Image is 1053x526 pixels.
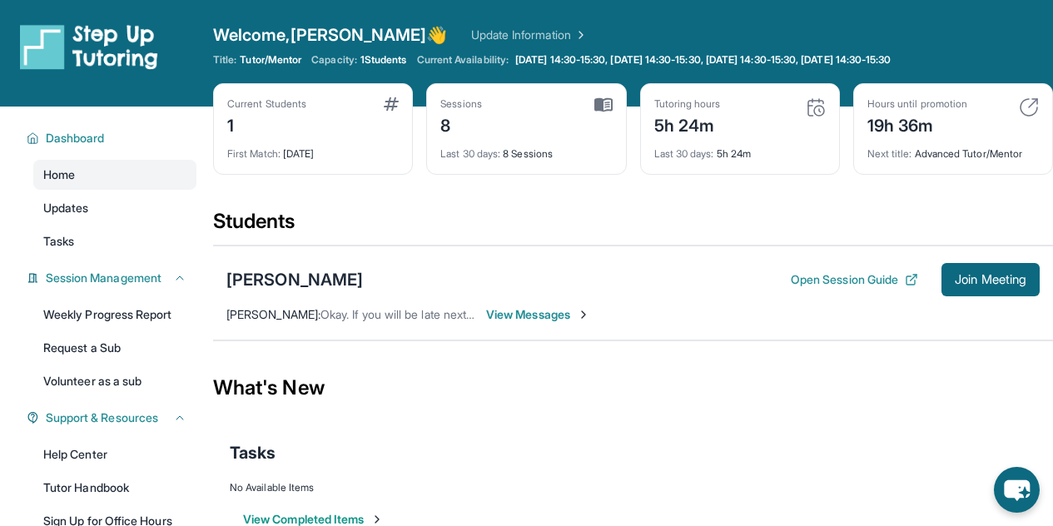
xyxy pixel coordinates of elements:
[994,467,1040,513] button: chat-button
[227,111,306,137] div: 1
[384,97,399,111] img: card
[440,147,500,160] span: Last 30 days :
[33,473,196,503] a: Tutor Handbook
[226,307,320,321] span: [PERSON_NAME] :
[577,308,590,321] img: Chevron-Right
[227,137,399,161] div: [DATE]
[320,307,748,321] span: Okay. If you will be late next time, please let me know a bit ahead of time. Thanks.
[1019,97,1039,117] img: card
[213,23,448,47] span: Welcome, [PERSON_NAME] 👋
[512,53,894,67] a: [DATE] 14:30-15:30, [DATE] 14:30-15:30, [DATE] 14:30-15:30, [DATE] 14:30-15:30
[941,263,1040,296] button: Join Meeting
[806,97,826,117] img: card
[20,23,158,70] img: logo
[230,441,276,464] span: Tasks
[867,111,967,137] div: 19h 36m
[867,137,1039,161] div: Advanced Tutor/Mentor
[33,300,196,330] a: Weekly Progress Report
[654,111,721,137] div: 5h 24m
[46,130,105,146] span: Dashboard
[226,268,363,291] div: [PERSON_NAME]
[867,147,912,160] span: Next title :
[33,193,196,223] a: Updates
[867,97,967,111] div: Hours until promotion
[213,351,1053,424] div: What's New
[654,147,714,160] span: Last 30 days :
[594,97,613,112] img: card
[471,27,588,43] a: Update Information
[213,208,1053,245] div: Students
[227,147,281,160] span: First Match :
[33,439,196,469] a: Help Center
[360,53,407,67] span: 1 Students
[33,226,196,256] a: Tasks
[39,409,186,426] button: Support & Resources
[43,166,75,183] span: Home
[230,481,1036,494] div: No Available Items
[43,233,74,250] span: Tasks
[654,97,721,111] div: Tutoring hours
[654,137,826,161] div: 5h 24m
[571,27,588,43] img: Chevron Right
[213,53,236,67] span: Title:
[46,270,161,286] span: Session Management
[311,53,357,67] span: Capacity:
[440,111,482,137] div: 8
[33,366,196,396] a: Volunteer as a sub
[33,333,196,363] a: Request a Sub
[440,97,482,111] div: Sessions
[46,409,158,426] span: Support & Resources
[417,53,509,67] span: Current Availability:
[240,53,301,67] span: Tutor/Mentor
[515,53,891,67] span: [DATE] 14:30-15:30, [DATE] 14:30-15:30, [DATE] 14:30-15:30, [DATE] 14:30-15:30
[440,137,612,161] div: 8 Sessions
[791,271,918,288] button: Open Session Guide
[955,275,1026,285] span: Join Meeting
[227,97,306,111] div: Current Students
[39,130,186,146] button: Dashboard
[486,306,590,323] span: View Messages
[43,200,89,216] span: Updates
[33,160,196,190] a: Home
[39,270,186,286] button: Session Management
